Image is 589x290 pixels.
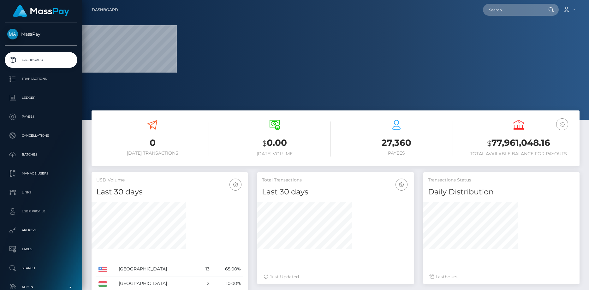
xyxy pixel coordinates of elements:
p: Transactions [7,74,75,84]
p: User Profile [7,207,75,216]
h3: 0.00 [218,137,331,150]
a: Search [5,260,77,276]
h5: USD Volume [96,177,243,183]
img: MassPay [7,29,18,39]
p: Batches [7,150,75,159]
div: Last hours [430,274,573,280]
h3: 27,360 [340,137,453,149]
span: MassPay [5,31,77,37]
img: HU.png [98,281,107,287]
small: $ [262,139,267,148]
p: Ledger [7,93,75,103]
h6: [DATE] Volume [218,151,331,157]
a: Links [5,185,77,200]
a: Cancellations [5,128,77,144]
small: $ [487,139,491,148]
a: Taxes [5,241,77,257]
h6: [DATE] Transactions [96,151,209,156]
p: Search [7,263,75,273]
p: Dashboard [7,55,75,65]
h3: 77,961,048.16 [462,137,575,150]
p: Payees [7,112,75,121]
h4: Daily Distribution [428,186,575,198]
a: User Profile [5,204,77,219]
a: API Keys [5,222,77,238]
p: Cancellations [7,131,75,140]
a: Dashboard [92,3,118,16]
td: 13 [199,262,212,276]
img: MassPay Logo [13,5,69,17]
td: 65.00% [212,262,243,276]
td: [GEOGRAPHIC_DATA] [116,262,199,276]
a: Payees [5,109,77,125]
h4: Last 30 days [262,186,409,198]
a: Batches [5,147,77,163]
p: Taxes [7,245,75,254]
h6: Payees [340,151,453,156]
h5: Total Transactions [262,177,409,183]
input: Search... [483,4,542,16]
h6: Total Available Balance for Payouts [462,151,575,157]
a: Manage Users [5,166,77,181]
img: US.png [98,267,107,272]
h5: Transactions Status [428,177,575,183]
a: Dashboard [5,52,77,68]
p: Links [7,188,75,197]
h3: 0 [96,137,209,149]
h4: Last 30 days [96,186,243,198]
p: API Keys [7,226,75,235]
div: Just Updated [264,274,407,280]
a: Ledger [5,90,77,106]
a: Transactions [5,71,77,87]
p: Manage Users [7,169,75,178]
